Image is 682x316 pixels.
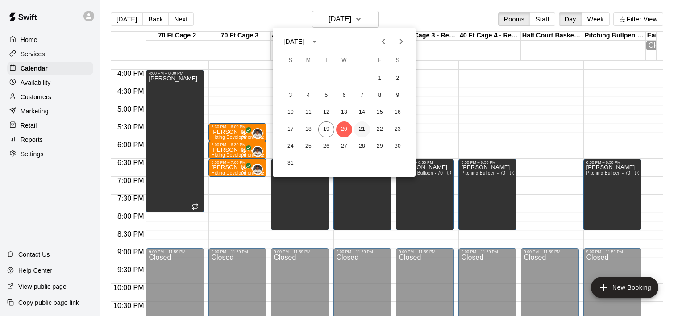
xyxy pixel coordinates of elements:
[390,87,406,104] button: 9
[392,33,410,50] button: Next month
[354,87,370,104] button: 7
[318,52,334,70] span: Tuesday
[283,87,299,104] button: 3
[374,33,392,50] button: Previous month
[300,121,316,137] button: 18
[336,138,352,154] button: 27
[336,52,352,70] span: Wednesday
[390,104,406,121] button: 16
[336,121,352,137] button: 20
[300,87,316,104] button: 4
[354,138,370,154] button: 28
[354,52,370,70] span: Thursday
[283,121,299,137] button: 17
[354,104,370,121] button: 14
[390,138,406,154] button: 30
[300,138,316,154] button: 25
[318,121,334,137] button: 19
[307,34,322,49] button: calendar view is open, switch to year view
[390,71,406,87] button: 2
[283,155,299,171] button: 31
[390,121,406,137] button: 23
[318,138,334,154] button: 26
[336,104,352,121] button: 13
[300,104,316,121] button: 11
[372,52,388,70] span: Friday
[318,104,334,121] button: 12
[372,121,388,137] button: 22
[372,71,388,87] button: 1
[300,52,316,70] span: Monday
[283,138,299,154] button: 24
[318,87,334,104] button: 5
[372,87,388,104] button: 8
[372,104,388,121] button: 15
[336,87,352,104] button: 6
[283,37,304,46] div: [DATE]
[372,138,388,154] button: 29
[354,121,370,137] button: 21
[283,52,299,70] span: Sunday
[283,104,299,121] button: 10
[390,52,406,70] span: Saturday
